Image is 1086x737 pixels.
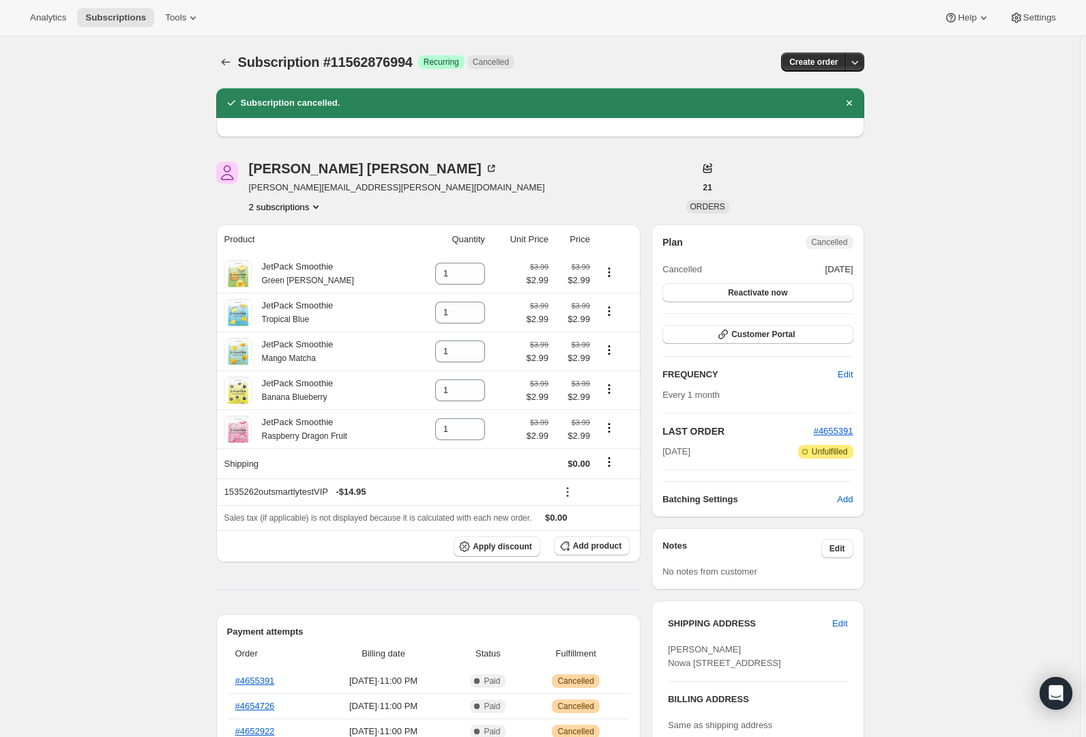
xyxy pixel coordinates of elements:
[821,539,853,558] button: Edit
[662,235,683,249] h2: Plan
[598,381,620,396] button: Product actions
[235,701,275,711] a: #4654726
[262,392,327,402] small: Banana Blueberry
[668,693,847,706] h3: BILLING ADDRESS
[249,162,498,175] div: [PERSON_NAME] [PERSON_NAME]
[936,8,998,27] button: Help
[662,263,702,276] span: Cancelled
[557,676,593,687] span: Cancelled
[216,225,410,255] th: Product
[336,485,366,499] span: - $14.95
[668,644,780,668] span: [PERSON_NAME] Nowa [STREET_ADDRESS]
[165,12,186,23] span: Tools
[573,540,621,551] span: Add product
[252,260,354,287] div: JetPack Smoothie
[484,676,500,687] span: Paid
[1040,677,1072,710] div: Open Intercom Messenger
[830,364,861,386] button: Edit
[662,493,837,506] h6: Batching Settings
[731,329,795,340] span: Customer Portal
[262,315,310,324] small: Tropical Blue
[568,459,590,469] span: $0.00
[598,343,620,358] button: Product actions
[840,93,859,113] button: Dismiss notification
[238,55,413,70] span: Subscription #11562876994
[572,341,590,349] small: $3.99
[321,699,445,713] span: [DATE] · 11:00 PM
[557,429,590,443] span: $2.99
[85,12,146,23] span: Subscriptions
[216,53,235,72] button: Subscriptions
[252,377,334,404] div: JetPack Smoothie
[554,536,630,555] button: Add product
[703,182,711,193] span: 21
[527,351,549,365] span: $2.99
[321,674,445,688] span: [DATE] · 11:00 PM
[262,276,354,285] small: Green [PERSON_NAME]
[598,420,620,435] button: Product actions
[454,536,540,557] button: Apply discount
[527,313,549,326] span: $2.99
[557,726,593,737] span: Cancelled
[598,454,620,469] button: Shipping actions
[557,313,590,326] span: $2.99
[662,539,821,558] h3: Notes
[530,418,548,427] small: $3.99
[572,302,590,310] small: $3.99
[227,625,630,639] h2: Payment attempts
[557,390,590,404] span: $2.99
[662,445,690,459] span: [DATE]
[30,12,66,23] span: Analytics
[830,543,845,554] span: Edit
[249,200,323,214] button: Product actions
[662,390,720,400] span: Every 1 month
[811,237,847,248] span: Cancelled
[598,265,620,280] button: Product actions
[224,299,252,326] img: product img
[224,485,549,499] div: 1535262outsmartlytestVIP
[1023,12,1056,23] span: Settings
[814,426,853,436] a: #4655391
[22,8,74,27] button: Analytics
[662,325,853,344] button: Customer Portal
[216,448,410,478] th: Shipping
[598,304,620,319] button: Product actions
[837,493,853,506] span: Add
[781,53,846,72] button: Create order
[824,613,855,635] button: Edit
[249,181,545,194] span: [PERSON_NAME][EMAIL_ADDRESS][PERSON_NAME][DOMAIN_NAME]
[662,424,813,438] h2: LAST ORDER
[838,368,853,381] span: Edit
[530,341,548,349] small: $3.99
[530,379,548,388] small: $3.99
[224,260,252,287] img: product img
[958,12,976,23] span: Help
[424,57,459,68] span: Recurring
[252,299,334,326] div: JetPack Smoothie
[262,353,316,363] small: Mango Matcha
[814,424,853,438] button: #4655391
[728,287,787,298] span: Reactivate now
[812,446,848,457] span: Unfulfilled
[545,512,568,523] span: $0.00
[789,57,838,68] span: Create order
[473,541,532,552] span: Apply discount
[668,720,772,730] span: Same as shipping address
[662,566,757,577] span: No notes from customer
[572,418,590,427] small: $3.99
[662,283,853,302] button: Reactivate now
[530,302,548,310] small: $3.99
[527,429,549,443] span: $2.99
[157,8,208,27] button: Tools
[489,225,553,255] th: Unit Price
[227,639,317,669] th: Order
[572,379,590,388] small: $3.99
[262,431,347,441] small: Raspberry Dragon Fruit
[694,178,720,197] button: 21
[832,617,847,631] span: Edit
[252,338,334,365] div: JetPack Smoothie
[530,263,548,271] small: $3.99
[668,617,832,631] h3: SHIPPING ADDRESS
[224,338,252,365] img: product img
